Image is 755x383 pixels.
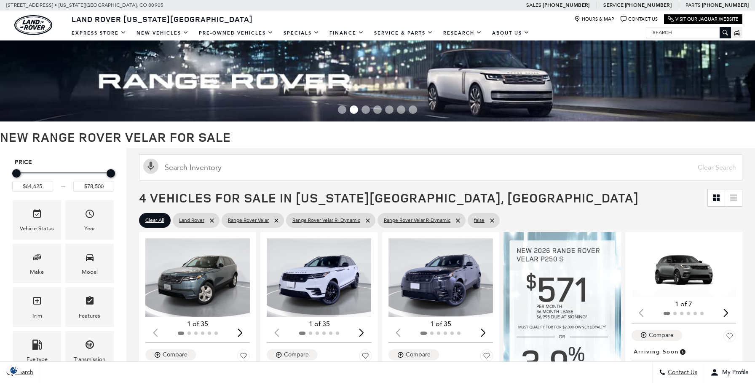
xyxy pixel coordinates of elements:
[338,105,346,114] span: Go to slide 1
[85,250,95,267] span: Model
[388,349,439,360] button: Compare Vehicle
[632,299,736,309] div: 1 of 7
[179,215,204,226] span: Land Rover
[649,332,674,339] div: Compare
[65,200,114,240] div: YearYear
[666,369,697,376] span: Contact Us
[32,311,42,321] div: Trim
[632,238,736,297] div: 1 / 2
[79,311,100,321] div: Features
[267,238,371,317] img: 2025 Land Rover Range Rover Velar Dynamic SE 1
[397,105,405,114] span: Go to slide 6
[406,351,431,359] div: Compare
[438,26,487,40] a: Research
[719,369,749,376] span: My Profile
[388,238,493,317] div: 1 / 2
[13,200,61,240] div: VehicleVehicle Status
[163,351,187,359] div: Compare
[385,105,394,114] span: Go to slide 5
[20,224,54,233] div: Vehicle Status
[369,26,438,40] a: Service & Parts
[388,319,493,329] div: 1 of 35
[12,166,114,192] div: Price
[679,347,686,356] span: Vehicle is preparing for delivery to the retailer. MSRP will be finalized when the vehicle arrive...
[13,244,61,283] div: MakeMake
[67,26,535,40] nav: Main Navigation
[474,215,485,226] span: false
[388,238,493,317] img: 2025 Land Rover Range Rover Velar Dynamic SE 1
[228,215,269,226] span: Range Rover Velar
[143,159,158,174] svg: Click to toggle on voice search
[84,224,95,233] div: Year
[603,2,623,8] span: Service
[107,169,115,178] div: Maximum Price
[373,105,382,114] span: Go to slide 4
[65,244,114,283] div: ModelModel
[720,304,732,322] div: Next slide
[73,181,114,192] input: Maximum
[145,238,250,317] div: 1 / 2
[65,287,114,326] div: FeaturesFeatures
[480,349,493,365] button: Save Vehicle
[487,26,535,40] a: About Us
[4,366,24,375] img: Opt-Out Icon
[85,294,95,311] span: Features
[234,323,246,342] div: Next slide
[267,319,371,329] div: 1 of 35
[356,323,367,342] div: Next slide
[145,319,250,329] div: 1 of 35
[284,351,309,359] div: Compare
[32,294,42,311] span: Trim
[67,14,258,24] a: Land Rover [US_STATE][GEOGRAPHIC_DATA]
[145,215,164,226] span: Clear All
[85,207,95,224] span: Year
[646,27,731,38] input: Search
[27,355,48,364] div: Fueltype
[32,207,42,224] span: Vehicle
[632,330,682,341] button: Compare Vehicle
[4,366,24,375] section: Click to Open Cookie Consent Modal
[14,15,52,35] a: land-rover
[13,331,61,370] div: FueltypeFueltype
[634,347,679,356] span: Arriving Soon
[723,330,736,346] button: Save Vehicle
[267,238,371,317] div: 1 / 2
[82,267,98,277] div: Model
[131,26,194,40] a: New Vehicles
[74,355,105,364] div: Transmission
[574,16,614,22] a: Hours & Map
[13,287,61,326] div: TrimTrim
[139,154,742,181] input: Search Inventory
[543,2,589,8] a: [PHONE_NUMBER]
[632,238,736,297] img: 2026 LAND ROVER Range Rover Velar Dynamic SE 400PS 1
[621,16,658,22] a: Contact Us
[477,323,489,342] div: Next slide
[30,267,44,277] div: Make
[145,238,250,317] img: 2026 Land Rover Range Rover Velar S 1
[67,26,131,40] a: EXPRESS STORE
[12,181,53,192] input: Minimum
[139,189,639,206] span: 4 Vehicles for Sale in [US_STATE][GEOGRAPHIC_DATA], [GEOGRAPHIC_DATA]
[409,105,417,114] span: Go to slide 7
[324,26,369,40] a: Finance
[350,105,358,114] span: Go to slide 2
[32,337,42,355] span: Fueltype
[359,349,372,365] button: Save Vehicle
[145,349,196,360] button: Compare Vehicle
[6,2,163,8] a: [STREET_ADDRESS] • [US_STATE][GEOGRAPHIC_DATA], CO 80905
[72,14,253,24] span: Land Rover [US_STATE][GEOGRAPHIC_DATA]
[685,2,701,8] span: Parts
[32,250,42,267] span: Make
[267,349,317,360] button: Compare Vehicle
[292,215,360,226] span: Range Rover Velar R- Dynamic
[625,2,672,8] a: [PHONE_NUMBER]
[65,331,114,370] div: TransmissionTransmission
[278,26,324,40] a: Specials
[85,337,95,355] span: Transmission
[194,26,278,40] a: Pre-Owned Vehicles
[14,15,52,35] img: Land Rover
[237,349,250,365] button: Save Vehicle
[15,159,112,166] h5: Price
[668,16,739,22] a: Visit Our Jaguar Website
[12,169,21,178] div: Minimum Price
